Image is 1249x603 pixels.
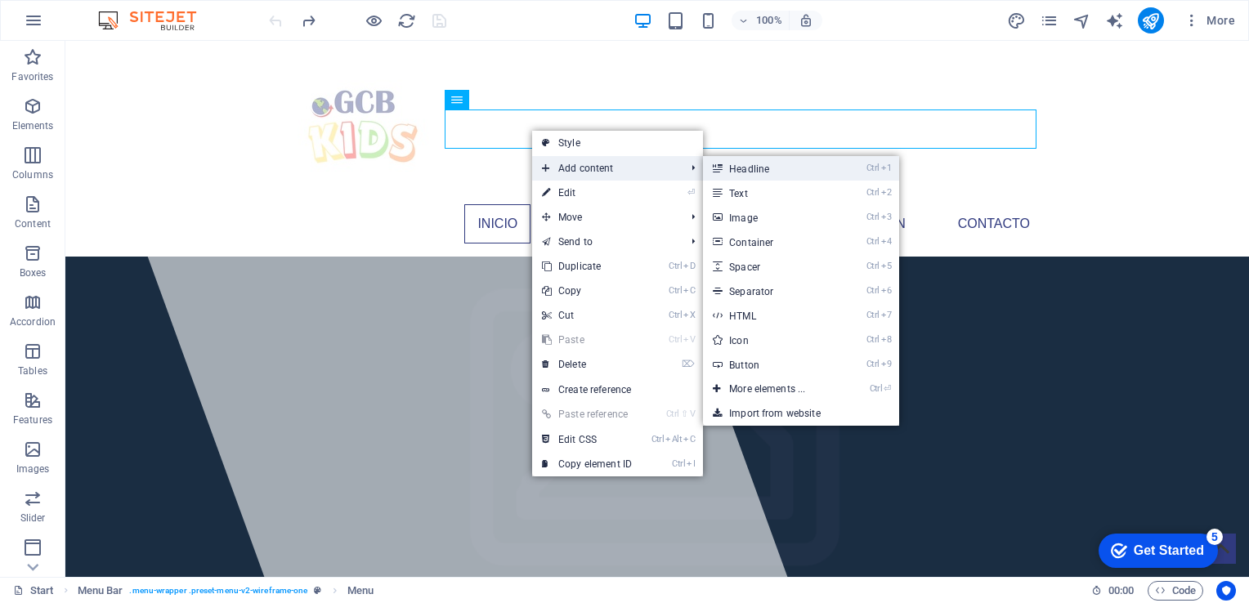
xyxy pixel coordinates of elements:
p: Slider [20,511,46,525]
p: Elements [12,119,54,132]
i: Ctrl [866,212,880,222]
i: Ctrl [672,458,685,469]
span: Click to select. Double-click to edit [78,581,123,601]
span: Move [532,205,678,230]
i: Alt [665,434,682,444]
p: Images [16,462,50,476]
i: D [683,261,695,271]
i: Ctrl [669,310,682,320]
i: AI Writer [1105,11,1124,30]
div: Get Started 5 items remaining, 0% complete [9,8,128,42]
a: CtrlICopy element ID [532,452,642,476]
i: ⏎ [687,187,695,198]
a: CtrlAltCEdit CSS [532,427,642,452]
a: ⌦Delete [532,352,642,377]
span: Add content [532,156,678,181]
i: Ctrl [669,334,682,345]
i: ⌦ [682,359,695,369]
i: V [683,334,695,345]
i: Reload page [397,11,416,30]
i: 5 [881,261,892,271]
i: Ctrl [866,359,880,369]
i: ⏎ [884,383,891,394]
a: Import from website [703,401,899,426]
button: Code [1148,581,1203,601]
p: Features [13,413,52,427]
i: Ctrl [866,285,880,296]
i: 9 [881,359,892,369]
i: Pages (Ctrl+Alt+S) [1040,11,1059,30]
i: Ctrl [866,187,880,198]
i: Ctrl [866,310,880,320]
button: More [1177,7,1242,33]
a: Ctrl7HTML [703,303,838,328]
i: 6 [881,285,892,296]
i: Ctrl [651,434,665,444]
a: ⏎Edit [532,181,642,205]
button: text_generator [1105,11,1125,30]
a: Ctrl9Button [703,352,838,377]
a: CtrlXCut [532,303,642,328]
button: publish [1138,7,1164,33]
nav: breadcrumb [78,581,374,601]
a: Ctrl5Spacer [703,254,838,279]
i: V [690,409,695,419]
p: Tables [18,364,47,377]
button: pages [1040,11,1059,30]
i: 2 [881,187,892,198]
i: Navigator [1072,11,1091,30]
a: Create reference [532,377,703,402]
a: Click to cancel selection. Double-click to open Pages [13,581,54,601]
i: 3 [881,212,892,222]
i: Redo: Add element (Ctrl+Y, ⌘+Y) [299,11,318,30]
a: Ctrl2Text [703,181,838,205]
h6: 100% [756,11,782,30]
i: X [683,310,695,320]
i: C [683,434,695,444]
i: Ctrl [669,285,682,296]
i: 4 [881,236,892,247]
i: Ctrl [866,163,880,173]
i: Ctrl [866,236,880,247]
i: Design (Ctrl+Alt+Y) [1007,11,1026,30]
button: 100% [732,11,790,30]
div: 5 [117,3,133,20]
span: . menu-wrapper .preset-menu-v2-wireframe-one [129,581,307,601]
span: : [1120,584,1122,596]
h6: Session time [1091,581,1135,601]
a: Style [532,131,703,155]
a: Ctrl⏎More elements ... [703,377,838,401]
button: reload [396,11,416,30]
i: Ctrl [870,383,883,394]
a: Ctrl3Image [703,205,838,230]
p: Content [15,217,51,230]
i: I [687,458,695,469]
button: Usercentrics [1216,581,1236,601]
a: Ctrl4Container [703,230,838,254]
a: Ctrl⇧VPaste reference [532,402,642,427]
div: Get Started [44,18,114,33]
i: Ctrl [666,409,679,419]
span: 00 00 [1108,581,1134,601]
i: Ctrl [866,261,880,271]
a: CtrlDDuplicate [532,254,642,279]
i: ⇧ [681,409,688,419]
i: Publish [1141,11,1160,30]
i: 8 [881,334,892,345]
a: Ctrl8Icon [703,328,838,352]
p: Boxes [20,266,47,279]
button: design [1007,11,1027,30]
i: Ctrl [866,334,880,345]
a: Ctrl1Headline [703,156,838,181]
a: CtrlVPaste [532,328,642,352]
span: Code [1155,581,1196,601]
button: Click here to leave preview mode and continue editing [364,11,383,30]
i: C [683,285,695,296]
span: Click to select. Double-click to edit [347,581,374,601]
i: On resize automatically adjust zoom level to fit chosen device. [799,13,813,28]
a: Send to [532,230,678,254]
p: Accordion [10,315,56,328]
i: 1 [881,163,892,173]
a: CtrlCCopy [532,279,642,303]
a: Ctrl6Separator [703,279,838,303]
